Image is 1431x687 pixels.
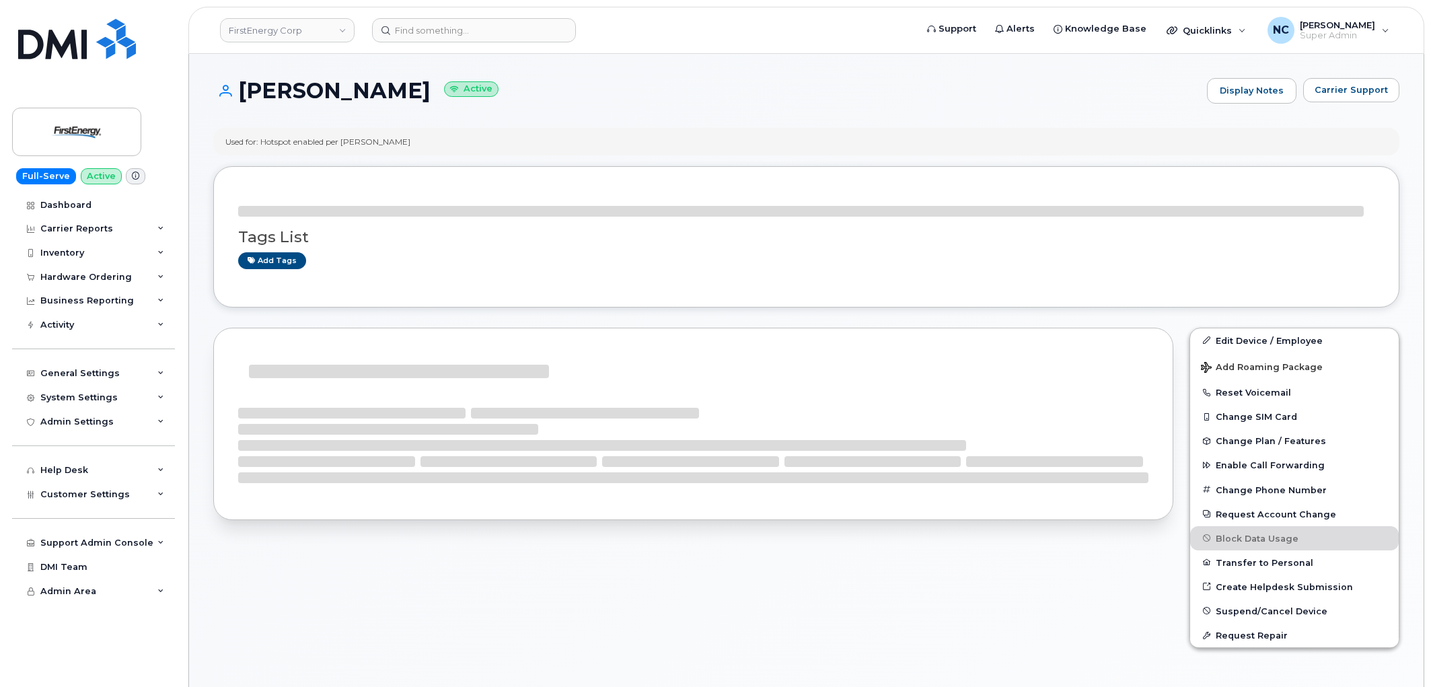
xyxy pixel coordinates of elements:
[1207,78,1296,104] a: Display Notes
[1190,623,1399,647] button: Request Repair
[1190,429,1399,453] button: Change Plan / Features
[213,79,1200,102] h1: [PERSON_NAME]
[444,81,499,97] small: Active
[1216,460,1325,470] span: Enable Call Forwarding
[1190,380,1399,404] button: Reset Voicemail
[1190,478,1399,502] button: Change Phone Number
[1190,404,1399,429] button: Change SIM Card
[1216,606,1327,616] span: Suspend/Cancel Device
[225,136,410,147] div: Used for: Hotspot enabled per [PERSON_NAME]
[1190,502,1399,526] button: Request Account Change
[1190,575,1399,599] a: Create Helpdesk Submission
[1190,353,1399,380] button: Add Roaming Package
[238,229,1374,246] h3: Tags List
[1190,526,1399,550] button: Block Data Usage
[238,252,306,269] a: Add tags
[1190,599,1399,623] button: Suspend/Cancel Device
[1190,550,1399,575] button: Transfer to Personal
[1201,362,1323,375] span: Add Roaming Package
[1190,328,1399,353] a: Edit Device / Employee
[1315,83,1388,96] span: Carrier Support
[1216,436,1326,446] span: Change Plan / Features
[1190,453,1399,477] button: Enable Call Forwarding
[1303,78,1399,102] button: Carrier Support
